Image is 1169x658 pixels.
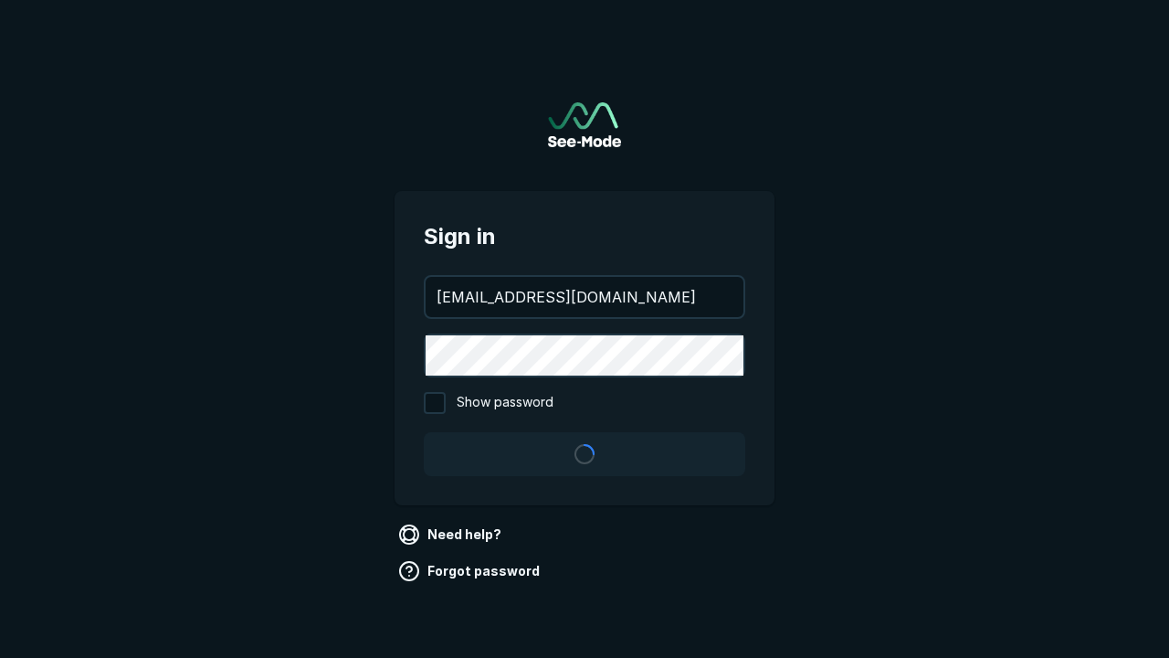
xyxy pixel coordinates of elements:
a: Forgot password [395,557,547,586]
a: Go to sign in [548,102,621,147]
input: your@email.com [426,277,743,317]
span: Show password [457,392,553,414]
img: See-Mode Logo [548,102,621,147]
span: Sign in [424,220,745,253]
a: Need help? [395,520,509,549]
